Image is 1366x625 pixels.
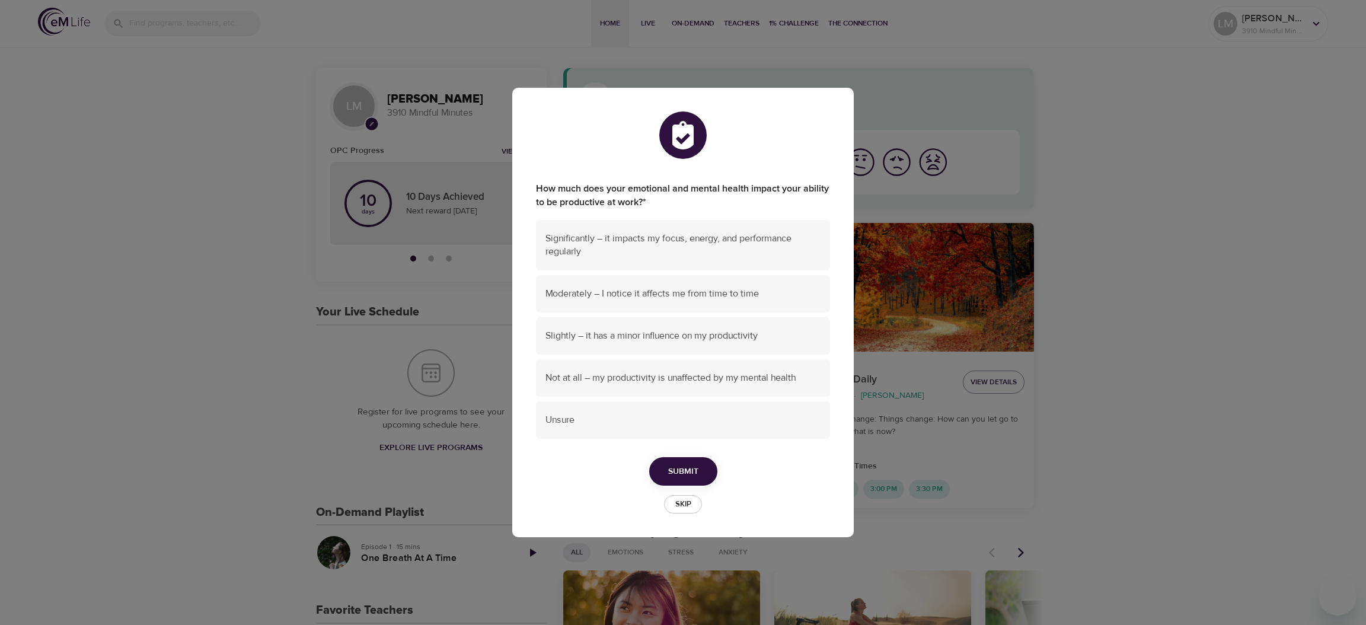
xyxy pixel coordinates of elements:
[545,371,821,385] span: Not at all – my productivity is unaffected by my mental health
[649,457,717,486] button: Submit
[545,413,821,427] span: Unsure
[536,182,830,209] label: How much does your emotional and mental health impact your ability to be productive at work?
[664,495,702,514] button: Skip
[545,232,821,259] span: Significantly – it impacts my focus, energy, and performance regularly
[545,287,821,301] span: Moderately – I notice it affects me from time to time
[668,464,698,479] span: Submit
[670,498,696,511] span: Skip
[545,329,821,343] span: Slightly – it has a minor influence on my productivity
